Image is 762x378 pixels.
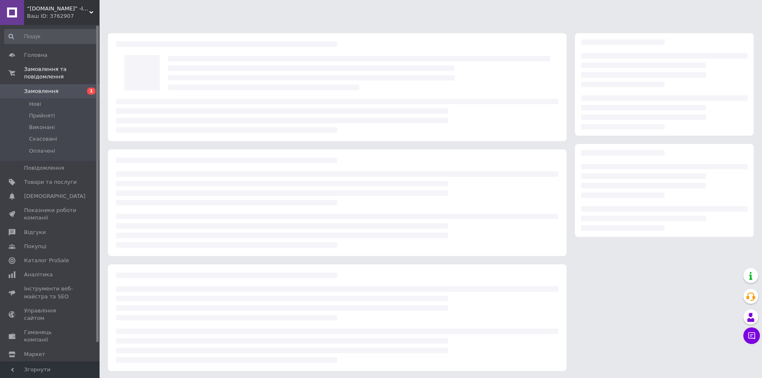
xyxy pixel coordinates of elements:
span: “biz-shop.com.ua” -Інтернет-магазин [27,5,89,12]
span: Замовлення [24,88,58,95]
span: Управління сайтом [24,307,77,322]
span: Гаманець компанії [24,329,77,344]
span: Аналітика [24,271,53,278]
span: Маркет [24,351,45,358]
button: Чат з покупцем [743,327,760,344]
div: Ваш ID: 3762907 [27,12,100,20]
span: 1 [87,88,95,95]
span: Товари та послуги [24,178,77,186]
span: Показники роботи компанії [24,207,77,222]
span: Покупці [24,243,46,250]
span: Каталог ProSale [24,257,69,264]
span: Прийняті [29,112,55,119]
span: Скасовані [29,135,57,143]
span: Нові [29,100,41,108]
span: Оплачені [29,147,55,155]
span: Відгуки [24,229,46,236]
span: Головна [24,51,47,59]
span: Повідомлення [24,164,64,172]
span: Замовлення та повідомлення [24,66,100,80]
span: Інструменти веб-майстра та SEO [24,285,77,300]
span: Виконані [29,124,55,131]
span: [DEMOGRAPHIC_DATA] [24,193,85,200]
input: Пошук [4,29,98,44]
